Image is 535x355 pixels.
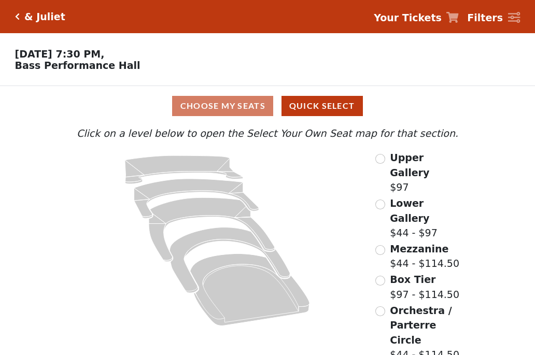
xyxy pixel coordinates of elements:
[390,152,429,178] span: Upper Gallery
[390,243,448,254] span: Mezzanine
[390,274,435,285] span: Box Tier
[190,254,310,326] path: Orchestra / Parterre Circle - Seats Available: 17
[467,12,503,23] strong: Filters
[390,305,452,346] span: Orchestra / Parterre Circle
[374,12,442,23] strong: Your Tickets
[390,272,459,302] label: $97 - $114.50
[24,11,65,23] h5: & Juliet
[390,242,459,271] label: $44 - $114.50
[134,179,259,218] path: Lower Gallery - Seats Available: 80
[467,10,520,25] a: Filters
[125,155,243,184] path: Upper Gallery - Seats Available: 289
[15,13,20,20] a: Click here to go back to filters
[374,10,459,25] a: Your Tickets
[281,96,363,116] button: Quick Select
[390,196,461,240] label: $44 - $97
[74,126,461,141] p: Click on a level below to open the Select Your Own Seat map for that section.
[390,150,461,195] label: $97
[390,197,429,224] span: Lower Gallery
